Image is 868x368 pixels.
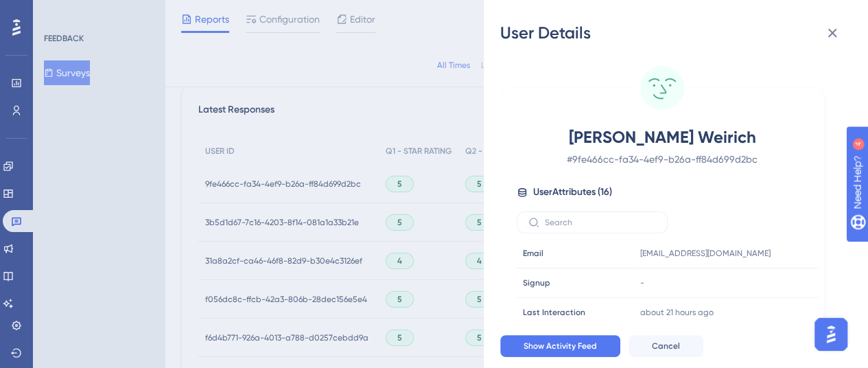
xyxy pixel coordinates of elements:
[541,126,783,148] span: [PERSON_NAME] Weirich
[32,3,86,20] span: Need Help?
[500,22,852,44] div: User Details
[533,184,612,200] span: User Attributes ( 16 )
[640,308,714,317] time: about 21 hours ago
[640,277,644,288] span: -
[541,151,783,168] span: # 9fe466cc-fa34-4ef9-b26a-ff84d699d2bc
[652,341,680,352] span: Cancel
[523,277,550,288] span: Signup
[545,218,656,227] input: Search
[524,341,597,352] span: Show Activity Feed
[523,248,543,259] span: Email
[629,335,703,357] button: Cancel
[500,335,620,357] button: Show Activity Feed
[95,7,99,18] div: 4
[810,314,852,355] iframe: UserGuiding AI Assistant Launcher
[640,248,771,259] span: [EMAIL_ADDRESS][DOMAIN_NAME]
[523,307,585,318] span: Last Interaction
